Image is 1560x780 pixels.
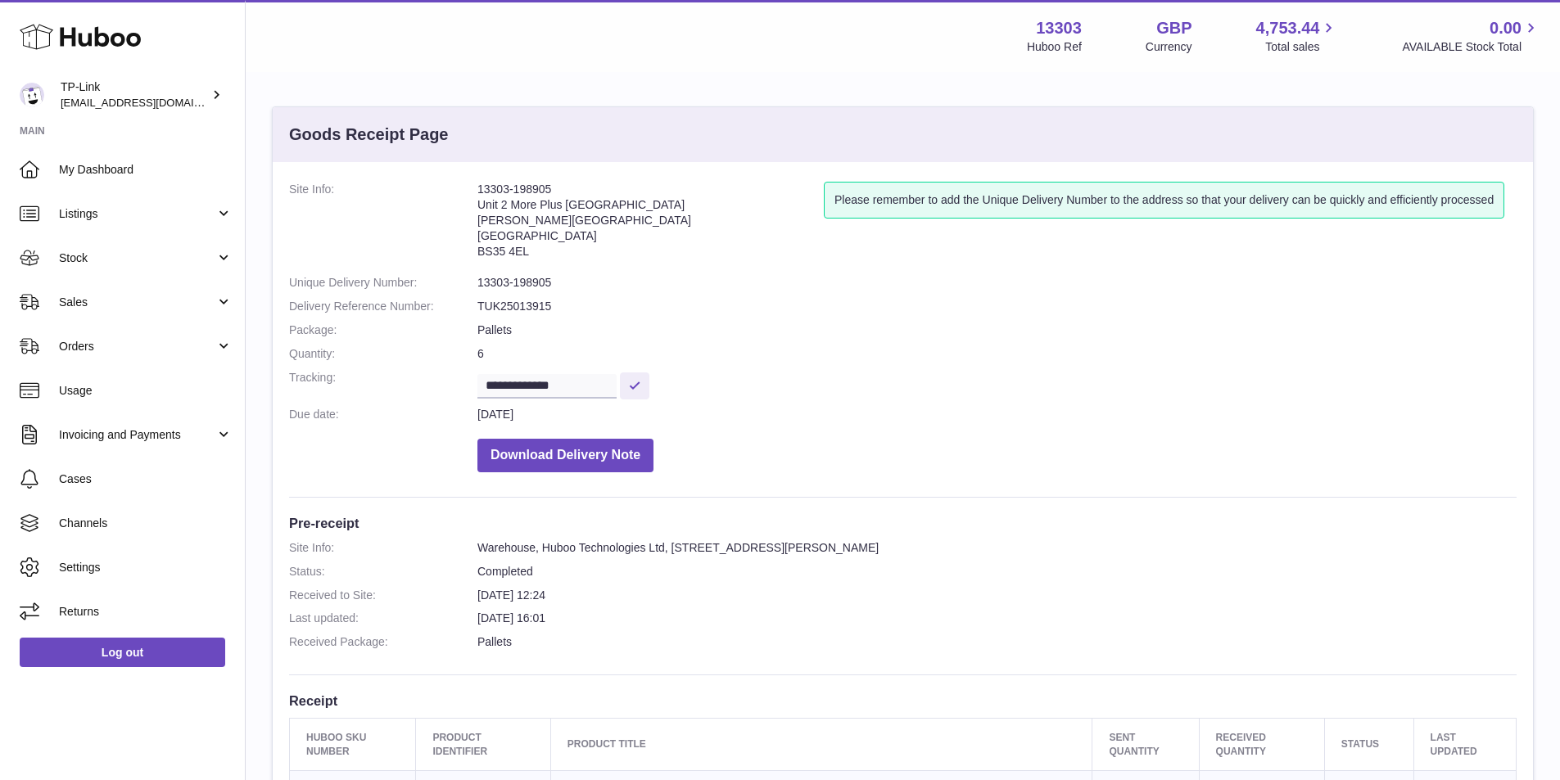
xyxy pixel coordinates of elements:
div: Please remember to add the Unique Delivery Number to the address so that your delivery can be qui... [824,182,1504,219]
dt: Package: [289,322,477,338]
th: Last updated [1413,719,1516,770]
dt: Last updated: [289,611,477,626]
span: Cases [59,471,233,487]
a: 4,753.44 Total sales [1256,17,1339,55]
dd: 13303-198905 [477,275,1517,291]
dt: Received to Site: [289,588,477,603]
span: Orders [59,339,215,354]
h3: Goods Receipt Page [289,124,449,146]
span: Stock [59,250,215,266]
dd: TUK25013915 [477,299,1517,314]
button: Download Delivery Note [477,439,653,472]
dt: Quantity: [289,346,477,362]
dd: Pallets [477,634,1517,650]
strong: 13303 [1036,17,1082,39]
img: gaby.chen@tp-link.com [20,83,44,107]
dd: [DATE] 16:01 [477,611,1517,626]
span: Total sales [1265,39,1338,55]
dd: Warehouse, Huboo Technologies Ltd, [STREET_ADDRESS][PERSON_NAME] [477,540,1517,556]
dt: Site Info: [289,182,477,267]
th: Huboo SKU Number [290,719,416,770]
span: AVAILABLE Stock Total [1402,39,1540,55]
span: Returns [59,604,233,620]
dt: Status: [289,564,477,579]
th: Received Quantity [1199,719,1324,770]
dt: Delivery Reference Number: [289,299,477,314]
a: Log out [20,638,225,667]
dd: [DATE] [477,407,1517,422]
address: 13303-198905 Unit 2 More Plus [GEOGRAPHIC_DATA] [PERSON_NAME][GEOGRAPHIC_DATA] [GEOGRAPHIC_DATA] ... [477,182,824,267]
dd: Completed [477,564,1517,579]
dt: Received Package: [289,634,477,650]
span: Listings [59,206,215,222]
h3: Pre-receipt [289,514,1517,532]
span: Settings [59,560,233,575]
h3: Receipt [289,692,1517,710]
dt: Tracking: [289,370,477,399]
span: Channels [59,516,233,531]
span: 4,753.44 [1256,17,1320,39]
dd: [DATE] 12:24 [477,588,1517,603]
a: 0.00 AVAILABLE Stock Total [1402,17,1540,55]
dt: Unique Delivery Number: [289,275,477,291]
dd: Pallets [477,322,1517,338]
span: 0.00 [1490,17,1522,39]
dt: Site Info: [289,540,477,556]
div: Currency [1146,39,1192,55]
span: Usage [59,383,233,399]
th: Status [1324,719,1413,770]
dt: Due date: [289,407,477,422]
strong: GBP [1156,17,1191,39]
th: Product Identifier [416,719,550,770]
div: TP-Link [61,79,208,110]
th: Sent Quantity [1092,719,1199,770]
span: My Dashboard [59,162,233,178]
span: Sales [59,295,215,310]
th: Product title [550,719,1092,770]
div: Huboo Ref [1027,39,1082,55]
dd: 6 [477,346,1517,362]
span: [EMAIL_ADDRESS][DOMAIN_NAME] [61,96,241,109]
span: Invoicing and Payments [59,427,215,443]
